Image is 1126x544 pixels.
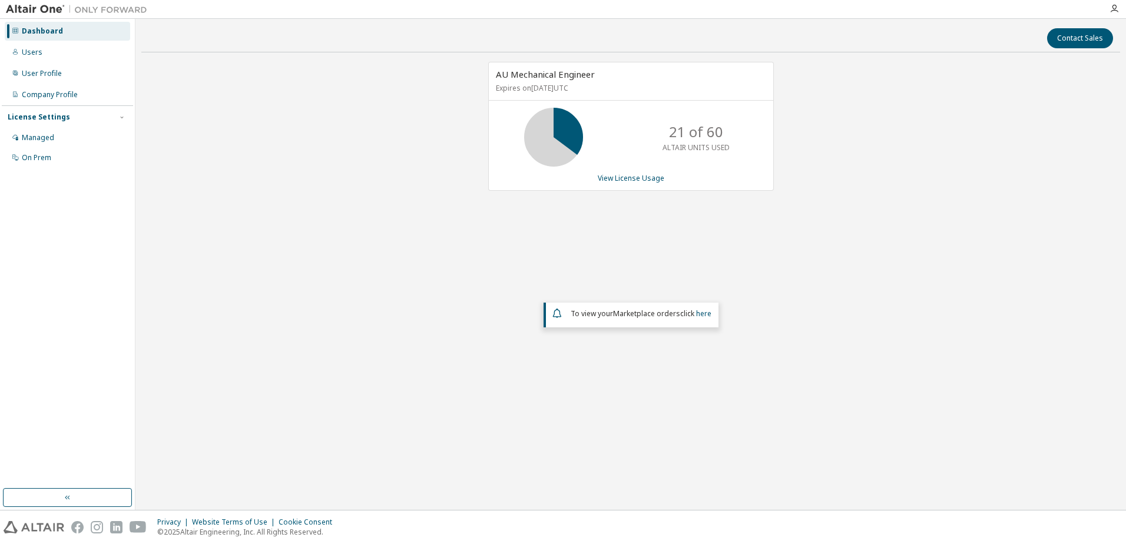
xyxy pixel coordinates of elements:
div: Users [22,48,42,57]
img: altair_logo.svg [4,521,64,533]
img: instagram.svg [91,521,103,533]
div: Cookie Consent [279,518,339,527]
div: On Prem [22,153,51,162]
button: Contact Sales [1047,28,1113,48]
div: Website Terms of Use [192,518,279,527]
img: Altair One [6,4,153,15]
div: Managed [22,133,54,142]
a: View License Usage [598,173,664,183]
p: Expires on [DATE] UTC [496,83,763,93]
a: here [696,309,711,319]
div: User Profile [22,69,62,78]
div: Privacy [157,518,192,527]
div: Company Profile [22,90,78,99]
span: AU Mechanical Engineer [496,68,595,80]
img: facebook.svg [71,521,84,533]
p: ALTAIR UNITS USED [663,142,730,152]
div: License Settings [8,112,70,122]
span: To view your click [571,309,711,319]
em: Marketplace orders [613,309,680,319]
img: youtube.svg [130,521,147,533]
img: linkedin.svg [110,521,122,533]
div: Dashboard [22,26,63,36]
p: © 2025 Altair Engineering, Inc. All Rights Reserved. [157,527,339,537]
p: 21 of 60 [669,122,723,142]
